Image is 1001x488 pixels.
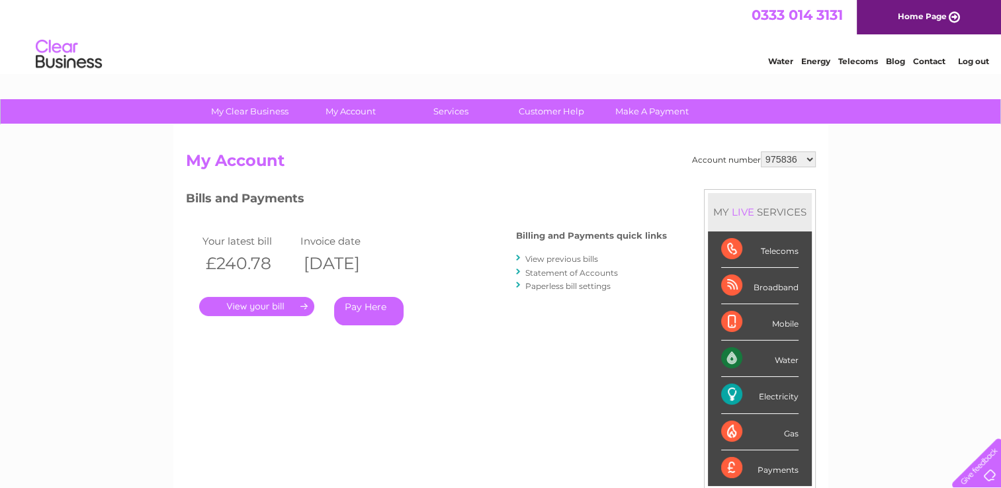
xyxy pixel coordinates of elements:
[957,56,988,66] a: Log out
[199,232,298,250] td: Your latest bill
[768,56,793,66] a: Water
[35,34,103,75] img: logo.png
[708,193,812,231] div: MY SERVICES
[497,99,606,124] a: Customer Help
[195,99,304,124] a: My Clear Business
[525,281,611,291] a: Paperless bill settings
[838,56,878,66] a: Telecoms
[525,268,618,278] a: Statement of Accounts
[297,232,396,250] td: Invoice date
[525,254,598,264] a: View previous bills
[913,56,945,66] a: Contact
[186,189,667,212] h3: Bills and Payments
[516,231,667,241] h4: Billing and Payments quick links
[199,250,298,277] th: £240.78
[721,304,799,341] div: Mobile
[692,151,816,167] div: Account number
[721,231,799,268] div: Telecoms
[186,151,816,177] h2: My Account
[189,7,814,64] div: Clear Business is a trading name of Verastar Limited (registered in [GEOGRAPHIC_DATA] No. 3667643...
[297,250,396,277] th: [DATE]
[801,56,830,66] a: Energy
[721,341,799,377] div: Water
[597,99,707,124] a: Make A Payment
[334,297,404,325] a: Pay Here
[721,377,799,413] div: Electricity
[721,268,799,304] div: Broadband
[886,56,905,66] a: Blog
[721,414,799,450] div: Gas
[396,99,505,124] a: Services
[199,297,314,316] a: .
[296,99,405,124] a: My Account
[752,7,843,23] a: 0333 014 3131
[721,450,799,486] div: Payments
[729,206,757,218] div: LIVE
